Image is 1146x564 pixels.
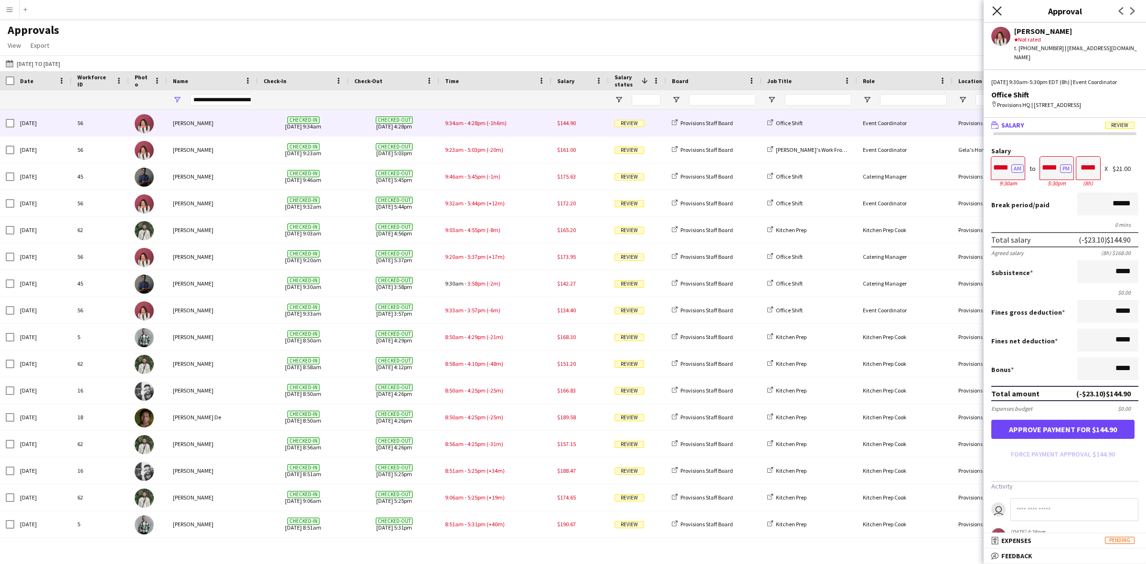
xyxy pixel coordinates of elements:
div: [DATE] [14,324,72,350]
img: Evan Sheldon [135,462,154,481]
div: [DATE] [14,110,72,136]
div: [PERSON_NAME] [167,324,258,350]
button: PM [1060,164,1072,173]
img: Ruslan Kravchuk [135,489,154,508]
span: Provisions Staff Board [680,414,733,421]
div: [DATE] [14,244,72,270]
img: Gendra Angela Faelden [135,114,154,133]
div: [PERSON_NAME] [167,137,258,163]
span: Provisions Staff Board [680,521,733,528]
span: $175.63 [557,173,576,180]
span: $172.20 [557,200,576,207]
div: (-$23.10) $144.90 [1079,235,1131,245]
span: (-8m) [487,226,500,234]
a: Kitchen Prep [767,360,806,367]
div: Provisions Commisary [953,377,1048,404]
div: Catering Manager [857,163,953,190]
span: Location [958,77,982,85]
a: Provisions Staff Board [672,226,733,234]
div: Kitchen Prep Cook [857,351,953,377]
a: Provisions Staff Board [672,333,733,341]
a: Office Shift [767,280,803,287]
span: Review [615,227,644,234]
span: Checked-out [376,170,413,177]
a: Provisions Staff Board [672,253,733,260]
div: Provisions HQ | [STREET_ADDRESS] [991,101,1138,109]
span: Job Title [767,77,792,85]
a: Provisions Staff Board [672,494,733,501]
div: 5 [72,511,129,537]
label: Salary [991,148,1138,155]
div: 56 [72,244,129,270]
div: 18 [72,404,129,430]
div: [DATE] [14,458,72,484]
div: Provisions Commisary [953,351,1048,377]
a: Office Shift [767,119,803,127]
div: Provisions HQ [953,244,1048,270]
span: 3:58pm [467,280,486,287]
div: [DATE] [14,297,72,323]
div: Office Shift [991,90,1138,99]
div: Provisions HQ [953,270,1048,297]
div: [PERSON_NAME] [167,163,258,190]
span: Salary [557,77,574,85]
div: [DATE] 9:30am-5:30pm EDT (8h) | Event Coordinator [991,78,1138,86]
a: Provisions Staff Board [672,146,733,153]
div: to [1029,165,1036,172]
span: View [8,41,21,50]
span: Checked-out [376,223,413,231]
div: Total salary [991,235,1030,245]
label: Bonus [991,365,1014,374]
span: - [465,253,467,260]
a: Kitchen Prep [767,226,806,234]
div: [PERSON_NAME] [167,270,258,297]
div: Kitchen Prep Cook [857,458,953,484]
span: Checked-in [287,223,319,231]
div: [PERSON_NAME] [167,244,258,270]
span: Feedback [1001,552,1032,560]
div: [PERSON_NAME] [1014,27,1138,35]
a: Provisions Staff Board [672,521,733,528]
span: Check-In [264,77,286,85]
div: Event Coordinator [857,137,953,163]
span: - [465,119,467,127]
span: Workforce ID [77,74,112,88]
img: Gendra Angela Faelden [135,141,154,160]
span: 5:44pm [467,200,486,207]
span: - [465,280,467,287]
button: Open Filter Menu [863,96,871,104]
button: Open Filter Menu [672,96,680,104]
span: Checked-in [287,277,319,284]
img: Gendra Angela Faelden [135,301,154,320]
div: Provisions Commisary [953,538,1048,564]
div: 0 mins [991,221,1138,228]
span: [DATE] 9:23am [264,137,343,163]
span: Photo [135,74,150,88]
a: Provisions Staff Board [672,200,733,207]
div: t. [PHONE_NUMBER] | [EMAIL_ADDRESS][DOMAIN_NAME] [1014,44,1138,61]
a: Kitchen Prep [767,387,806,394]
span: 5:37pm [467,253,486,260]
span: Kitchen Prep [776,333,806,341]
span: [DATE] 4:56pm [354,217,434,243]
div: 16 [72,538,129,564]
span: Provisions Staff Board [680,200,733,207]
mat-expansion-panel-header: SalaryReview [984,118,1146,132]
span: Salary [1001,121,1024,129]
img: Ruslan Kravchuk [135,435,154,454]
button: Open Filter Menu [767,96,776,104]
span: Kitchen Prep [776,521,806,528]
span: 9:34am [445,119,464,127]
a: Kitchen Prep [767,467,806,474]
div: Kitchen Prep Cook [857,484,953,511]
img: Gendra Angela Faelden [135,194,154,213]
span: Expenses [1001,536,1031,545]
mat-expansion-panel-header: Feedback [984,549,1146,563]
span: Review [615,254,644,261]
span: [PERSON_NAME]'s Work From Home Day [776,146,874,153]
a: Provisions Staff Board [672,119,733,127]
span: - [465,146,467,153]
div: [PERSON_NAME] [167,377,258,404]
span: $142.27 [557,280,576,287]
span: 4:28pm [467,119,486,127]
